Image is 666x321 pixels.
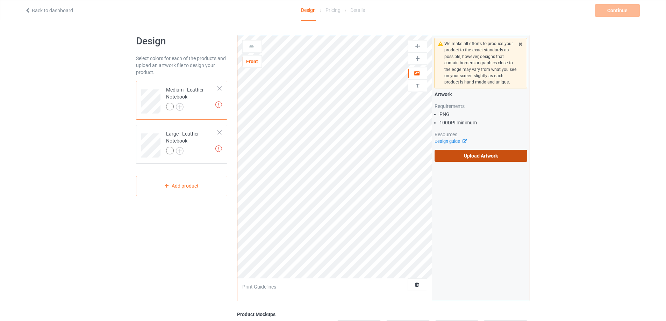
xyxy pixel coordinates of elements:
div: Front [243,58,262,65]
a: Back to dashboard [25,8,73,13]
img: exclamation icon [215,145,222,152]
div: Large - Leather Notebook [136,125,227,164]
div: Pricing [325,0,341,20]
a: Design guide [435,139,466,144]
label: Upload Artwork [435,150,527,162]
img: svg%3E%0A [414,43,421,50]
img: svg%3E%0A [414,82,421,89]
div: Medium - Leather Notebook [166,86,218,110]
div: Artwork [435,91,527,98]
div: Details [350,0,365,20]
img: svg%3E%0A [414,55,421,62]
div: Select colors for each of the products and upload an artwork file to design your product. [136,55,227,76]
div: Product Mockups [237,311,530,318]
div: Medium - Leather Notebook [136,81,227,120]
img: svg+xml;base64,PD94bWwgdmVyc2lvbj0iMS4wIiBlbmNvZGluZz0iVVRGLTgiPz4KPHN2ZyB3aWR0aD0iMjJweCIgaGVpZ2... [176,147,184,155]
h1: Design [136,35,227,48]
img: svg+xml;base64,PD94bWwgdmVyc2lvbj0iMS4wIiBlbmNvZGluZz0iVVRGLTgiPz4KPHN2ZyB3aWR0aD0iMjJweCIgaGVpZ2... [176,103,184,111]
div: Large - Leather Notebook [166,130,218,154]
img: exclamation icon [215,101,222,108]
li: 100 DPI minimum [439,119,527,126]
div: Requirements [435,103,527,110]
div: Resources [435,131,527,138]
li: PNG [439,111,527,118]
div: Add product [136,176,227,196]
div: Design [301,0,316,21]
div: Print Guidelines [242,283,276,290]
div: We make all efforts to produce your product to the exact standards as possible, however, designs ... [444,41,517,86]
